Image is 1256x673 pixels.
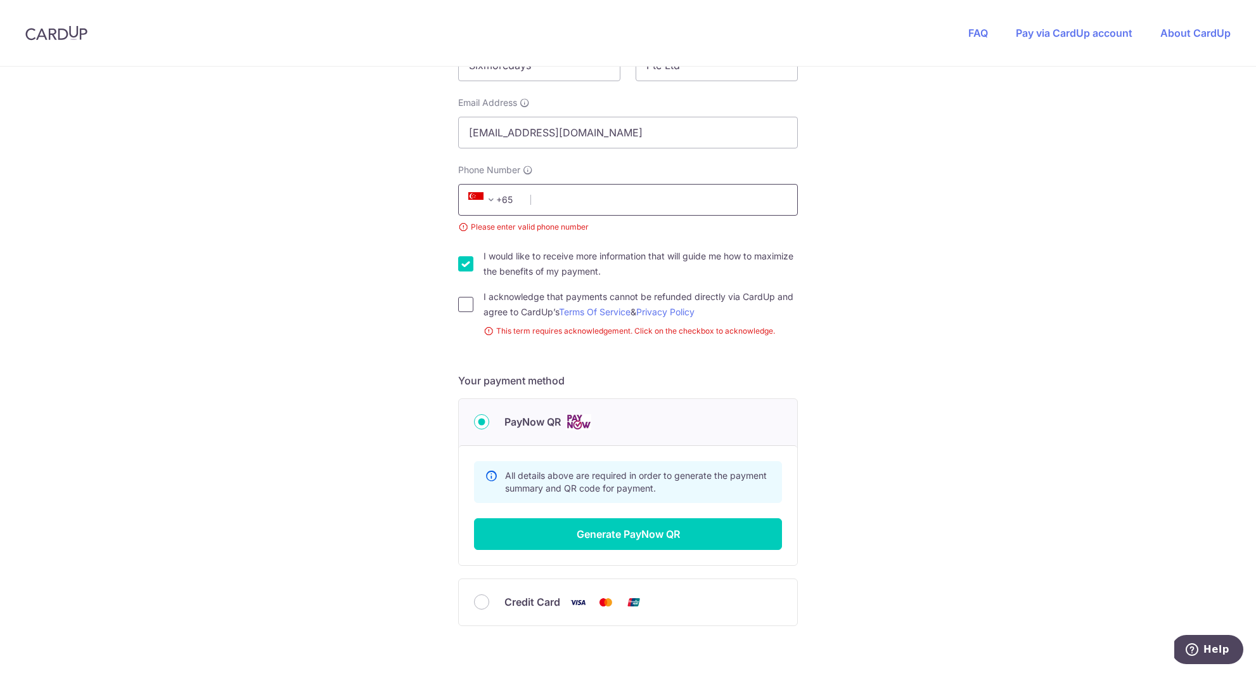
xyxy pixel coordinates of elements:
a: Terms Of Service [559,306,631,317]
small: Please enter valid phone number [458,221,798,233]
a: Privacy Policy [636,306,695,317]
button: Generate PayNow QR [474,518,782,550]
img: CardUp [25,25,87,41]
input: Email address [458,117,798,148]
div: Credit Card Visa Mastercard Union Pay [474,594,782,610]
small: This term requires acknowledgement. Click on the checkbox to acknowledge. [484,325,798,337]
a: About CardUp [1160,27,1231,39]
img: Visa [565,594,591,610]
span: +65 [468,192,499,207]
span: Email Address [458,96,517,109]
label: I acknowledge that payments cannot be refunded directly via CardUp and agree to CardUp’s & [484,289,798,320]
a: FAQ [968,27,988,39]
span: Credit Card [504,594,560,610]
a: Pay via CardUp account [1016,27,1132,39]
span: Phone Number [458,164,520,176]
img: Cards logo [566,414,591,430]
span: All details above are required in order to generate the payment summary and QR code for payment. [505,470,767,493]
label: I would like to receive more information that will guide me how to maximize the benefits of my pa... [484,249,798,279]
span: PayNow QR [504,414,561,429]
img: Mastercard [593,594,618,610]
iframe: Opens a widget where you can find more information [1174,635,1243,667]
div: PayNow QR Cards logo [474,414,782,430]
h5: Your payment method [458,373,798,388]
span: +65 [465,192,522,207]
img: Union Pay [621,594,646,610]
